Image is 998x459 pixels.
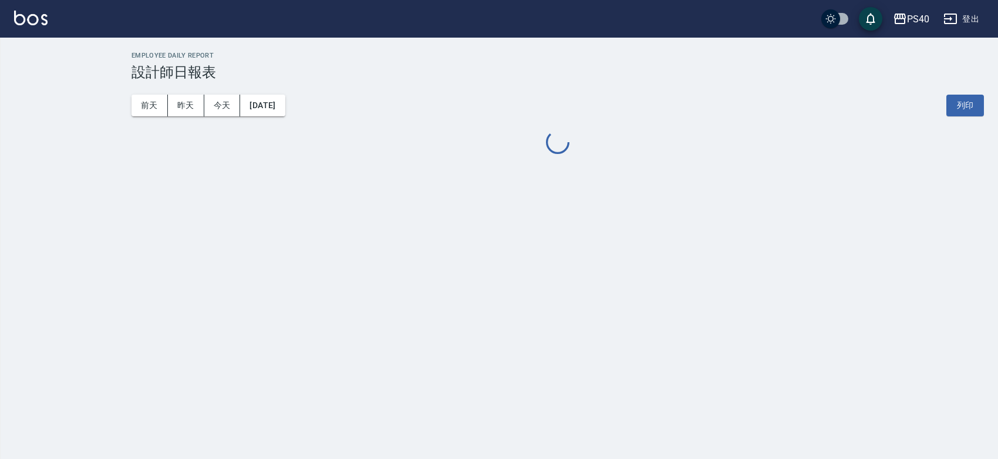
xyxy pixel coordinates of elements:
img: Logo [14,11,48,25]
h3: 設計師日報表 [132,64,984,81]
div: PS40 [907,12,929,26]
button: PS40 [888,7,934,31]
button: save [859,7,882,31]
button: 今天 [204,95,241,116]
button: [DATE] [240,95,285,116]
h2: Employee Daily Report [132,52,984,59]
button: 登出 [939,8,984,30]
button: 昨天 [168,95,204,116]
button: 列印 [946,95,984,116]
button: 前天 [132,95,168,116]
